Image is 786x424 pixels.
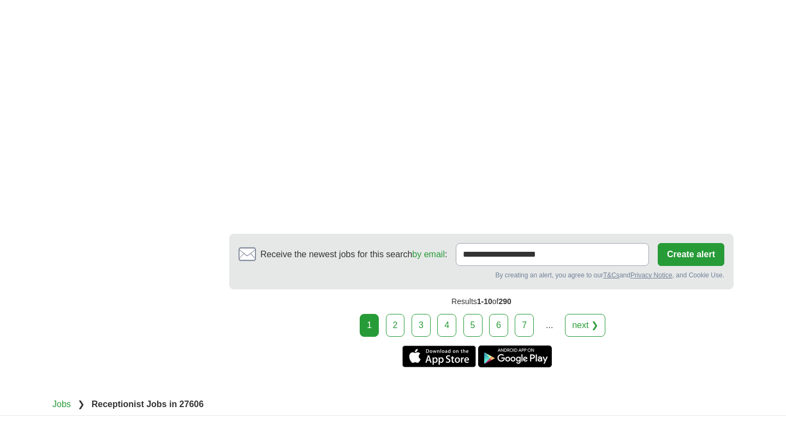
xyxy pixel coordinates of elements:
span: 290 [499,297,511,306]
a: 7 [515,314,534,337]
div: Results of [229,289,734,314]
a: Get the iPhone app [402,346,476,367]
a: 4 [437,314,456,337]
a: by email [412,250,445,259]
a: Privacy Notice [630,271,672,279]
strong: Receptionist Jobs in 27606 [92,399,204,409]
a: 6 [489,314,508,337]
div: 1 [360,314,379,337]
a: 5 [463,314,483,337]
a: next ❯ [565,314,605,337]
div: ... [539,314,561,336]
span: 1-10 [477,297,492,306]
div: By creating an alert, you agree to our and , and Cookie Use. [239,270,724,280]
a: Jobs [52,399,71,409]
a: T&Cs [603,271,620,279]
a: Get the Android app [478,346,552,367]
span: ❯ [78,399,85,409]
button: Create alert [658,243,724,266]
a: 3 [412,314,431,337]
span: Receive the newest jobs for this search : [260,248,447,261]
a: 2 [386,314,405,337]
